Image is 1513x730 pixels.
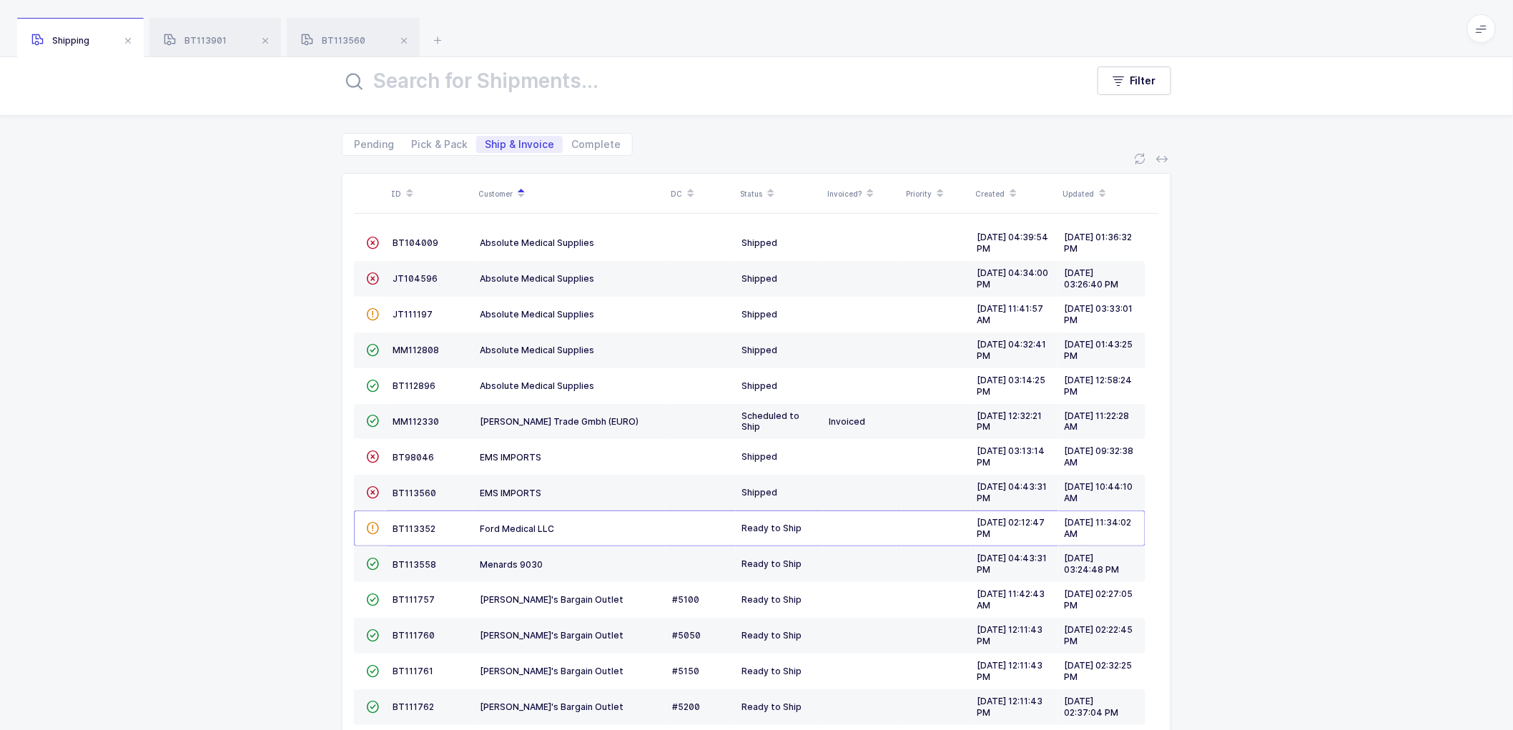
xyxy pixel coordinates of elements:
span: Shipped [741,380,777,391]
span:  [366,630,379,641]
span: Ready to Ship [741,630,802,641]
span: [DATE] 03:24:48 PM [1064,553,1119,575]
span: Shipped [741,487,777,498]
div: Invoiced? [827,182,897,206]
span: Pending [354,139,394,149]
span: BT113558 [393,559,436,570]
span: Shipped [741,237,777,248]
span: BT112896 [393,380,435,391]
span: [DATE] 02:12:47 PM [977,517,1045,539]
span: Menards 9030 [480,559,543,570]
div: Status [740,182,819,206]
span: Ready to Ship [741,666,802,676]
span: [DATE] 02:32:25 PM [1064,660,1132,682]
span: [DATE] 01:43:25 PM [1064,339,1133,361]
span: [DATE] 12:11:43 PM [977,624,1043,646]
span: Complete [571,139,621,149]
span:  [366,558,379,569]
span:  [366,451,379,462]
span: [PERSON_NAME]'s Bargain Outlet [480,666,624,676]
span: [DATE] 12:32:21 PM [977,410,1042,433]
span: BT104009 [393,237,438,248]
span: [DATE] 04:43:31 PM [977,553,1047,575]
span: [DATE] 02:22:45 PM [1064,624,1133,646]
span: BT98046 [393,452,434,463]
span: Shipped [741,345,777,355]
span: BT113352 [393,523,435,534]
span: BT111760 [393,630,435,641]
span: [PERSON_NAME] Trade Gmbh (EURO) [480,416,639,427]
span: #5200 [672,701,700,712]
span: BT113560 [393,488,436,498]
span: [DATE] 04:43:31 PM [977,481,1047,503]
span: [DATE] 10:44:10 AM [1064,481,1133,503]
span: [DATE] 03:33:01 PM [1064,303,1133,325]
div: ID [391,182,470,206]
span:  [366,666,379,676]
span: Absolute Medical Supplies [480,345,594,355]
span: Pick & Pack [411,139,468,149]
span:  [366,701,379,712]
span:  [366,523,379,533]
span: [DATE] 03:13:14 PM [977,445,1045,468]
span:  [366,309,379,320]
span: Ready to Ship [741,558,802,569]
span:  [366,415,379,426]
div: Priority [906,182,967,206]
span: BT111757 [393,594,435,605]
span: [DATE] 02:27:05 PM [1064,588,1133,611]
input: Search for Shipments... [342,64,1069,98]
span: Scheduled to Ship [741,410,799,433]
span: #5100 [672,594,699,605]
span: #5150 [672,666,699,676]
span: BT113901 [164,35,227,46]
div: Invoiced [829,416,896,428]
span: Absolute Medical Supplies [480,380,594,391]
span: Shipped [741,451,777,462]
span: [PERSON_NAME]'s Bargain Outlet [480,630,624,641]
div: DC [671,182,731,206]
span:  [366,237,379,248]
span: EMS IMPORTS [480,488,541,498]
span: [DATE] 03:14:25 PM [977,375,1045,397]
span: JT111197 [393,309,433,320]
span: JT104596 [393,273,438,284]
span: [DATE] 01:36:32 PM [1064,232,1132,254]
span: Ready to Ship [741,594,802,605]
span: MM112808 [393,345,439,355]
span: Absolute Medical Supplies [480,309,594,320]
span: [PERSON_NAME]'s Bargain Outlet [480,701,624,712]
span: EMS IMPORTS [480,452,541,463]
div: Customer [478,182,662,206]
span:  [366,594,379,605]
span: [DATE] 11:41:57 AM [977,303,1043,325]
span: BT111762 [393,701,434,712]
span: #5050 [672,630,701,641]
span: Shipped [741,273,777,284]
span: [DATE] 12:11:43 PM [977,696,1043,718]
span: BT111761 [393,666,433,676]
button: Filter [1098,66,1171,95]
span: [PERSON_NAME]'s Bargain Outlet [480,594,624,605]
div: Updated [1063,182,1141,206]
span: MM112330 [393,416,439,427]
span: [DATE] 11:34:02 AM [1064,517,1131,539]
span:  [366,273,379,284]
span: [DATE] 03:26:40 PM [1064,267,1118,290]
span: BT113560 [301,35,365,46]
span: Absolute Medical Supplies [480,273,594,284]
span: Ford Medical LLC [480,523,554,534]
span:  [366,345,379,355]
span: [DATE] 04:39:54 PM [977,232,1048,254]
span: [DATE] 02:37:04 PM [1064,696,1118,718]
span: Shipped [741,309,777,320]
span: Ready to Ship [741,701,802,712]
span:  [366,487,379,498]
span:  [366,380,379,391]
span: Shipping [31,35,89,46]
span: [DATE] 12:11:43 PM [977,660,1043,682]
span: Filter [1130,74,1156,88]
span: [DATE] 11:42:43 AM [977,588,1045,611]
span: [DATE] 12:58:24 PM [1064,375,1132,397]
span: [DATE] 04:34:00 PM [977,267,1048,290]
